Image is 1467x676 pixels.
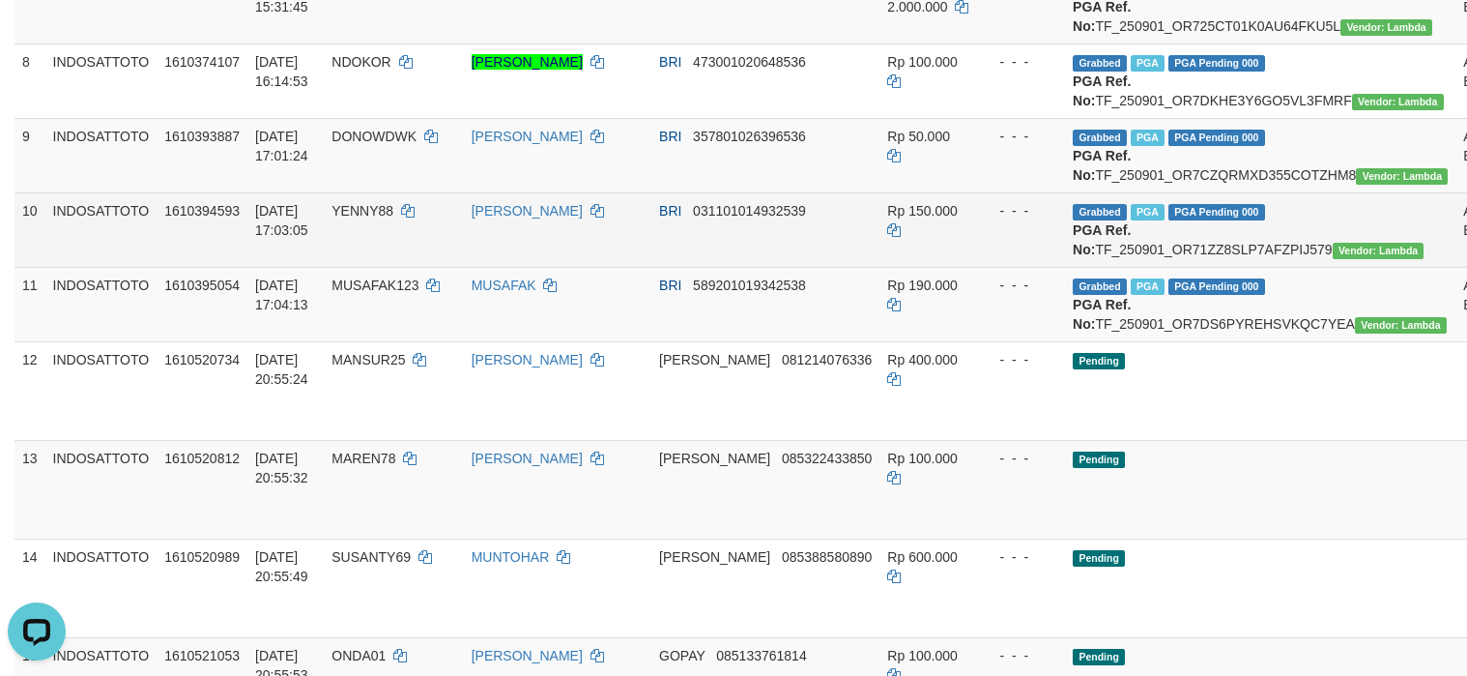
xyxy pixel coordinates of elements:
span: 1610520989 [164,549,240,565]
span: [DATE] 16:14:53 [255,54,308,89]
span: Rp 600.000 [887,549,957,565]
span: [DATE] 20:55:32 [255,451,308,485]
td: 12 [14,341,45,440]
b: PGA Ref. No: [1073,222,1131,257]
td: 9 [14,118,45,192]
span: 1610394593 [164,203,240,219]
b: PGA Ref. No: [1073,297,1131,332]
span: BRI [659,129,681,144]
span: Vendor URL: https://order7.1velocity.biz [1352,94,1444,110]
div: - - - [984,350,1057,369]
div: - - - [984,127,1057,146]
span: NDOKOR [331,54,390,70]
td: 8 [14,44,45,118]
div: - - - [984,547,1057,567]
span: SUSANTY69 [331,549,411,565]
span: MANSUR25 [331,352,405,367]
span: Grabbed [1073,130,1127,146]
span: BRI [659,203,681,219]
span: Pending [1073,550,1125,567]
span: Rp 190.000 [887,278,957,293]
span: MUSAFAK123 [331,278,418,293]
a: [PERSON_NAME] [472,129,583,144]
span: [DATE] 17:04:13 [255,278,308,312]
td: 13 [14,440,45,539]
td: 11 [14,267,45,341]
span: ONDA01 [331,648,386,663]
span: Rp 100.000 [887,648,957,663]
td: INDOSATTOTO [45,192,158,267]
span: 1610520734 [164,352,240,367]
td: INDOSATTOTO [45,440,158,539]
div: - - - [984,52,1057,72]
span: Marked by bykanggota2 [1131,130,1165,146]
td: 10 [14,192,45,267]
span: [DATE] 17:03:05 [255,203,308,238]
span: Vendor URL: https://order7.1velocity.biz [1356,168,1448,185]
span: Grabbed [1073,279,1127,295]
span: Pending [1073,452,1125,468]
td: INDOSATTOTO [45,118,158,192]
td: INDOSATTOTO [45,267,158,341]
span: [PERSON_NAME] [659,352,770,367]
span: [DATE] 20:55:49 [255,549,308,584]
span: 1610374107 [164,54,240,70]
span: BRI [659,278,681,293]
span: MAREN78 [331,451,395,466]
a: MUSAFAK [472,278,536,293]
span: Copy 085322433850 to clipboard [782,451,872,466]
td: INDOSATTOTO [45,341,158,440]
span: Vendor URL: https://order7.1velocity.biz [1355,317,1447,334]
span: PGA Pending [1168,204,1265,220]
span: GOPAY [659,648,705,663]
span: YENNY88 [331,203,393,219]
span: Rp 100.000 [887,451,957,466]
span: DONOWDWK [331,129,417,144]
a: [PERSON_NAME] [472,352,583,367]
span: Marked by bykanggota2 [1131,55,1165,72]
span: Rp 400.000 [887,352,957,367]
span: 1610521053 [164,648,240,663]
span: Grabbed [1073,204,1127,220]
div: - - - [984,449,1057,468]
span: Copy 589201019342538 to clipboard [693,278,806,293]
td: TF_250901_OR71ZZ8SLP7AFZPIJ579 [1065,192,1455,267]
span: PGA Pending [1168,130,1265,146]
span: [DATE] 17:01:24 [255,129,308,163]
span: Copy 031101014932539 to clipboard [693,203,806,219]
span: Grabbed [1073,55,1127,72]
span: Vendor URL: https://order7.1velocity.biz [1340,19,1432,36]
span: PGA Pending [1168,279,1265,295]
td: TF_250901_OR7DKHE3Y6GO5VL3FMRF [1065,44,1455,118]
span: 1610520812 [164,451,240,466]
span: 1610393887 [164,129,240,144]
td: TF_250901_OR7DS6PYREHSVKQC7YEA [1065,267,1455,341]
span: Copy 473001020648536 to clipboard [693,54,806,70]
div: - - - [984,201,1057,220]
a: [PERSON_NAME] [472,648,583,663]
span: Copy 357801026396536 to clipboard [693,129,806,144]
span: Copy 081214076336 to clipboard [782,352,872,367]
span: PGA Pending [1168,55,1265,72]
a: [PERSON_NAME] [472,451,583,466]
b: PGA Ref. No: [1073,73,1131,108]
div: - - - [984,646,1057,665]
span: BRI [659,54,681,70]
span: [PERSON_NAME] [659,549,770,565]
span: Copy 085388580890 to clipboard [782,549,872,565]
span: Vendor URL: https://order7.1velocity.biz [1333,243,1424,259]
span: Rp 150.000 [887,203,957,219]
td: TF_250901_OR7CZQRMXD355COTZHM8 [1065,118,1455,192]
td: INDOSATTOTO [45,539,158,637]
span: [DATE] 20:55:24 [255,352,308,387]
span: Marked by bykanggota2 [1131,279,1165,295]
span: Pending [1073,649,1125,665]
span: Rp 50.000 [887,129,950,144]
div: - - - [984,276,1057,295]
td: INDOSATTOTO [45,44,158,118]
a: [PERSON_NAME] [472,54,583,70]
span: Rp 100.000 [887,54,957,70]
span: 1610395054 [164,278,240,293]
td: 14 [14,539,45,637]
b: PGA Ref. No: [1073,148,1131,183]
